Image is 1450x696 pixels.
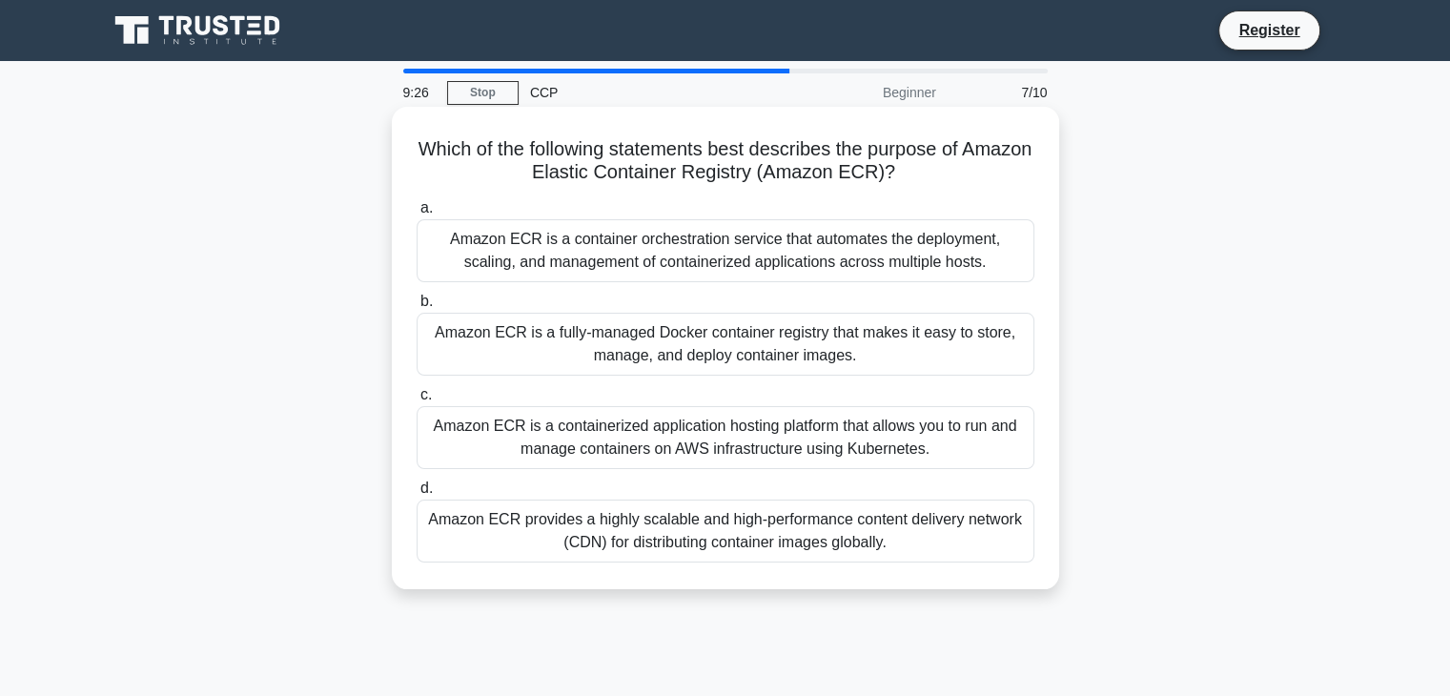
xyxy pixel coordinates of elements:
a: Stop [447,81,519,105]
div: Amazon ECR is a container orchestration service that automates the deployment, scaling, and manag... [417,219,1034,282]
div: Amazon ECR is a containerized application hosting platform that allows you to run and manage cont... [417,406,1034,469]
span: a. [420,199,433,215]
div: 7/10 [948,73,1059,112]
div: Beginner [781,73,948,112]
span: b. [420,293,433,309]
div: CCP [519,73,781,112]
span: d. [420,480,433,496]
div: 9:26 [392,73,447,112]
a: Register [1227,18,1311,42]
h5: Which of the following statements best describes the purpose of Amazon Elastic Container Registry... [415,137,1036,185]
span: c. [420,386,432,402]
div: Amazon ECR is a fully-managed Docker container registry that makes it easy to store, manage, and ... [417,313,1034,376]
div: Amazon ECR provides a highly scalable and high-performance content delivery network (CDN) for dis... [417,500,1034,563]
